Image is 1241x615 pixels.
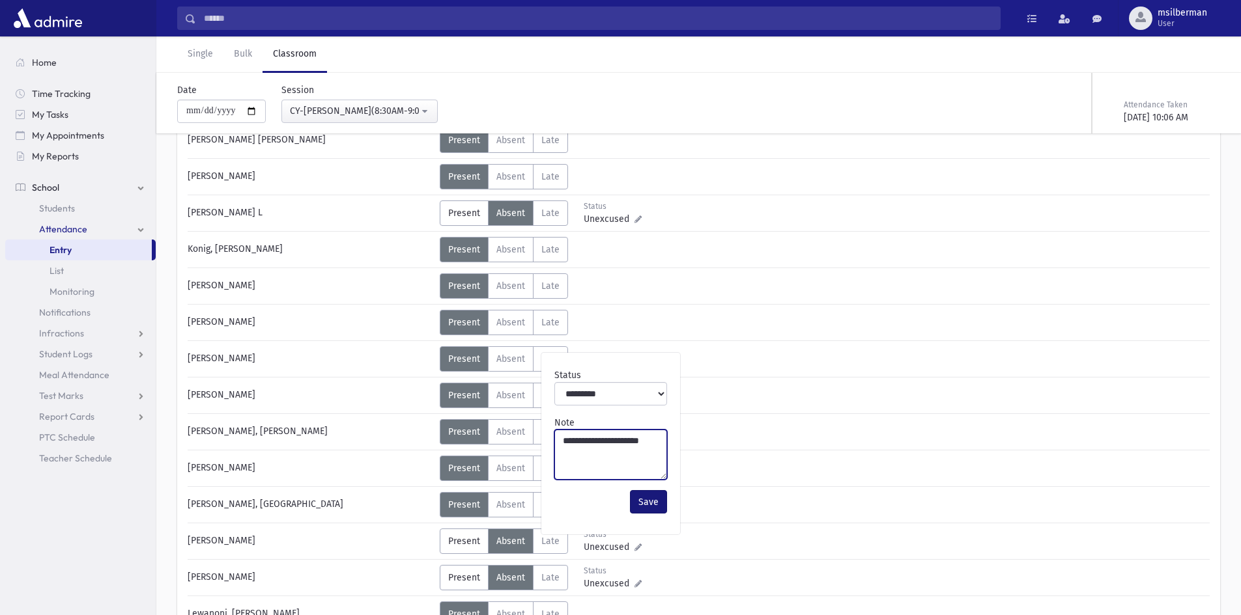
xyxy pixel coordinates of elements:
[5,239,152,260] a: Entry
[281,83,314,97] label: Session
[496,244,525,255] span: Absent
[39,202,75,214] span: Students
[10,5,85,31] img: AdmirePro
[32,130,104,141] span: My Appointments
[32,182,59,193] span: School
[541,244,560,255] span: Late
[448,208,480,219] span: Present
[1158,18,1207,29] span: User
[177,36,223,73] a: Single
[448,353,480,364] span: Present
[39,431,95,443] span: PTC Schedule
[496,135,525,146] span: Absent
[440,492,568,517] div: AttTypes
[541,317,560,328] span: Late
[496,463,525,474] span: Absent
[440,200,568,226] div: AttTypes
[181,200,440,226] div: [PERSON_NAME] L
[181,419,440,444] div: [PERSON_NAME], [PERSON_NAME]
[584,540,635,554] span: Unexcused
[448,499,480,510] span: Present
[440,128,568,153] div: AttTypes
[181,237,440,262] div: Konig, [PERSON_NAME]
[50,244,72,256] span: Entry
[181,456,440,481] div: [PERSON_NAME]
[440,565,568,590] div: AttTypes
[181,565,440,590] div: [PERSON_NAME]
[39,307,91,318] span: Notifications
[541,536,560,547] span: Late
[39,411,94,422] span: Report Cards
[181,346,440,372] div: [PERSON_NAME]
[223,36,263,73] a: Bulk
[39,223,87,235] span: Attendance
[448,280,480,292] span: Present
[181,164,440,189] div: [PERSON_NAME]
[5,406,156,427] a: Report Cards
[440,310,568,335] div: AttTypes
[281,100,438,123] button: CY-Davenig(8:30AM-9:00AM)
[448,317,480,328] span: Present
[496,317,525,328] span: Absent
[5,146,156,167] a: My Reports
[584,200,642,212] div: Status
[440,419,568,444] div: AttTypes
[5,177,156,198] a: School
[5,219,156,239] a: Attendance
[32,88,91,100] span: Time Tracking
[584,577,635,590] span: Unexcused
[5,427,156,448] a: PTC Schedule
[496,208,525,219] span: Absent
[496,390,525,401] span: Absent
[181,383,440,408] div: [PERSON_NAME]
[39,348,93,360] span: Student Logs
[5,364,156,385] a: Meal Attendance
[1124,111,1218,124] div: [DATE] 10:06 AM
[448,135,480,146] span: Present
[448,536,480,547] span: Present
[541,135,560,146] span: Late
[448,426,480,437] span: Present
[181,528,440,554] div: [PERSON_NAME]
[196,7,1000,30] input: Search
[496,536,525,547] span: Absent
[50,286,94,297] span: Monitoring
[5,302,156,323] a: Notifications
[440,237,568,262] div: AttTypes
[448,463,480,474] span: Present
[496,426,525,437] span: Absent
[554,368,581,382] label: Status
[1158,8,1207,18] span: msilberman
[584,565,642,577] div: Status
[5,125,156,146] a: My Appointments
[181,310,440,335] div: [PERSON_NAME]
[5,198,156,219] a: Students
[496,280,525,292] span: Absent
[263,36,327,73] a: Classroom
[541,280,560,292] span: Late
[5,52,156,73] a: Home
[440,383,568,408] div: AttTypes
[448,390,480,401] span: Present
[448,171,480,182] span: Present
[5,385,156,406] a: Test Marks
[177,83,197,97] label: Date
[440,456,568,481] div: AttTypes
[541,171,560,182] span: Late
[630,490,667,513] button: Save
[50,265,64,277] span: List
[496,171,525,182] span: Absent
[584,212,635,226] span: Unexcused
[181,128,440,153] div: [PERSON_NAME] [PERSON_NAME]
[39,452,112,464] span: Teacher Schedule
[5,260,156,281] a: List
[32,57,57,68] span: Home
[5,83,156,104] a: Time Tracking
[5,281,156,302] a: Monitoring
[5,448,156,469] a: Teacher Schedule
[440,346,568,372] div: AttTypes
[5,323,156,344] a: Infractions
[541,572,560,583] span: Late
[1124,99,1218,111] div: Attendance Taken
[440,528,568,554] div: AttTypes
